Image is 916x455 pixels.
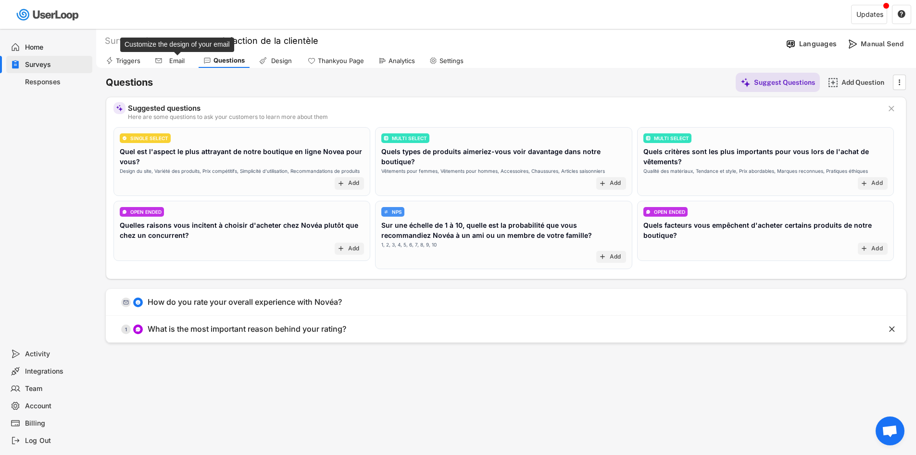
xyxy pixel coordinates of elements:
[610,180,621,187] div: Add
[381,168,605,175] div: Vêtements pour femmes, Vêtements pour hommes, Accessoires, Chaussures, Articles saisonniers
[643,146,888,167] div: Quels critères sont les plus importants pour vous lors de l'achat de vêtements?
[122,209,127,214] img: ConversationMinor.svg
[25,367,88,376] div: Integrations
[643,220,888,240] div: Quels facteurs vous empêchent d'acheter certains produits de notre boutique?
[135,326,141,332] img: ConversationMinor.svg
[860,180,868,187] button: add
[105,35,142,46] div: Surveys
[381,146,626,167] div: Quels types de produits aimeriez-vous voir davantage dans notre boutique?
[898,10,905,18] text: 
[856,11,883,18] div: Updates
[889,324,895,334] text: 
[348,245,360,253] div: Add
[439,57,464,65] div: Settings
[148,324,346,334] div: What is the most important reason behind your rating?
[25,350,88,359] div: Activity
[122,136,127,141] img: CircleTickMinorWhite.svg
[610,253,621,261] div: Add
[654,136,689,141] div: MULTI SELECT
[740,78,751,88] img: MagicMajor%20%28Purple%29.svg
[799,39,837,48] div: Languages
[841,78,890,87] div: Add Question
[381,220,626,240] div: Sur une échelle de 1 à 10, quelle est la probabilité que vous recommandiez Novéa à un ami ou un m...
[871,180,883,187] div: Add
[25,419,88,428] div: Billing
[135,299,141,305] img: smiley-fill.svg
[128,104,879,112] div: Suggested questions
[318,57,364,65] div: Thankyou Page
[381,241,437,248] div: 1, 2, 3, 4, 5, 6, 7, 8, 9, 10
[599,180,606,187] button: add
[828,78,838,88] img: AddMajor.svg
[121,327,131,332] div: 1
[213,56,245,65] div: Questions
[860,245,868,252] button: add
[116,57,140,65] div: Triggers
[165,57,189,65] div: Email
[116,104,123,112] img: MagicMajor%20%28Purple%29.svg
[348,180,360,187] div: Add
[337,180,345,187] button: add
[389,57,415,65] div: Analytics
[897,10,906,19] button: 
[786,39,796,49] img: Language%20Icon.svg
[899,77,901,87] text: 
[384,136,389,141] img: ListMajor.svg
[130,209,162,214] div: OPEN ENDED
[887,104,896,114] button: 
[871,245,883,253] div: Add
[130,136,168,141] div: SINGLE SELECT
[392,209,402,214] div: NPS
[599,253,606,260] button: add
[25,43,88,52] div: Home
[25,436,88,445] div: Log Out
[144,36,318,46] font: Sondage sur la satisfaction de la clientèle
[654,209,685,214] div: OPEN ENDED
[887,325,897,334] button: 
[25,78,88,87] div: Responses
[754,78,815,87] div: Suggest Questions
[120,168,360,175] div: Design du site, Variété des produits, Prix compétitifs, Simplicité d'utilisation, Recommandations...
[643,168,868,175] div: Qualité des matériaux, Tendance et style, Prix abordables, Marques reconnues, Pratiques éthiques
[384,209,389,214] img: AdjustIcon.svg
[25,384,88,393] div: Team
[646,209,651,214] img: ConversationMinor.svg
[269,57,293,65] div: Design
[148,297,342,307] div: How do you rate your overall experience with Novéa?
[337,245,345,252] button: add
[14,5,82,25] img: userloop-logo-01.svg
[861,39,909,48] div: Manual Send
[25,402,88,411] div: Account
[876,416,904,445] a: Ouvrir le chat
[106,76,153,89] h6: Questions
[894,75,904,90] button: 
[392,136,427,141] div: MULTI SELECT
[889,104,894,114] text: 
[120,146,364,167] div: Quel est l'aspect le plus attrayant de notre boutique en ligne Novea pour vous?
[646,136,651,141] img: ListMajor.svg
[128,114,879,120] div: Here are some questions to ask your customers to learn more about them
[120,220,364,240] div: Quelles raisons vous incitent à choisir d'acheter chez Novéa plutôt que chez un concurrent?
[25,60,88,69] div: Surveys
